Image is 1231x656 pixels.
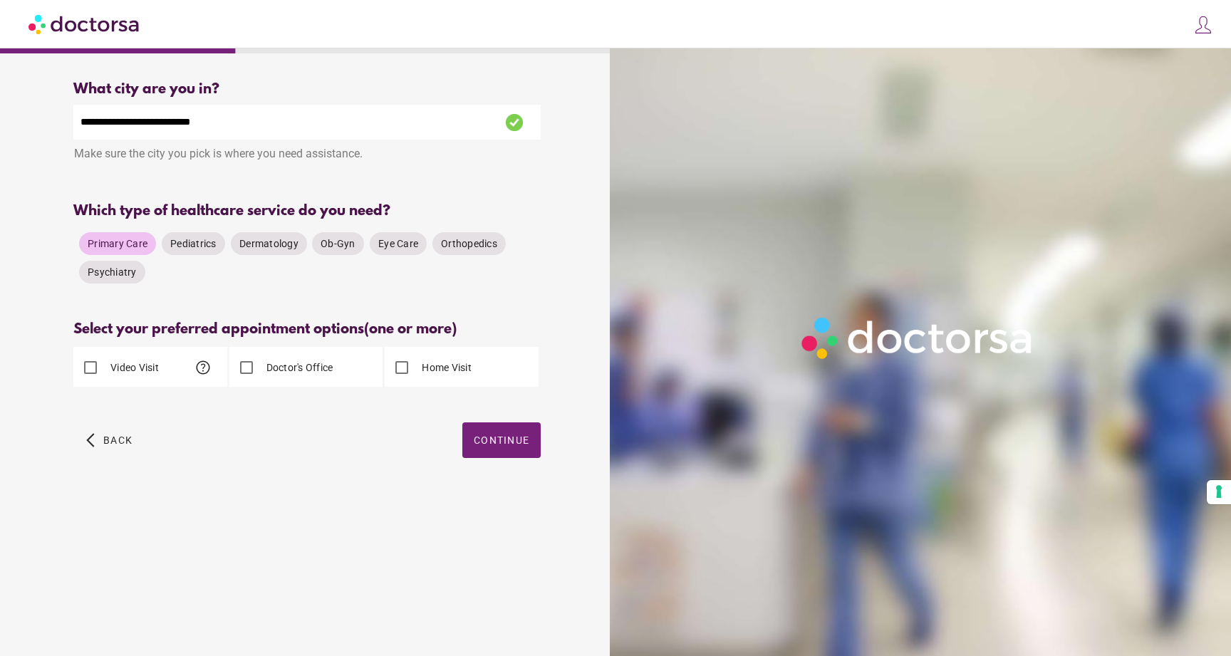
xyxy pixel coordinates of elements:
div: Which type of healthcare service do you need? [73,203,541,219]
span: Pediatrics [170,238,217,249]
img: Logo-Doctorsa-trans-White-partial-flat.png [795,311,1042,365]
span: Primary Care [88,238,147,249]
span: Dermatology [239,238,298,249]
span: Psychiatry [88,266,137,278]
span: (one or more) [364,321,457,338]
span: Ob-Gyn [321,238,355,249]
label: Video Visit [108,360,159,375]
label: Doctor's Office [264,360,333,375]
span: Orthopedics [441,238,497,249]
img: Doctorsa.com [28,8,141,40]
button: Your consent preferences for tracking technologies [1207,480,1231,504]
span: Continue [474,434,529,446]
span: Eye Care [378,238,418,249]
span: Back [103,434,133,446]
div: Make sure the city you pick is where you need assistance. [73,140,541,171]
img: icons8-customer-100.png [1193,15,1213,35]
button: arrow_back_ios Back [80,422,138,458]
div: What city are you in? [73,81,541,98]
label: Home Visit [419,360,472,375]
button: Continue [462,422,541,458]
div: Select your preferred appointment options [73,321,541,338]
span: help [194,359,212,376]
